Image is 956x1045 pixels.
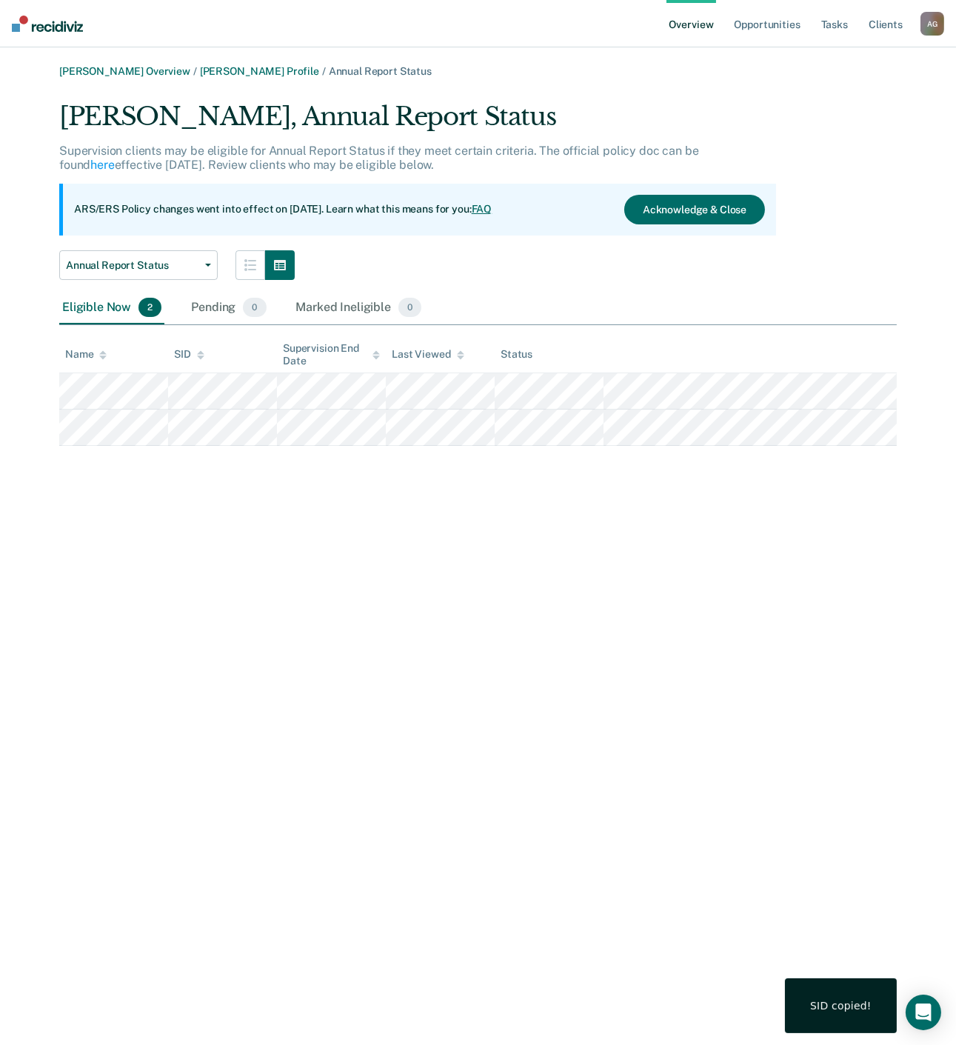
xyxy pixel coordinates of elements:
[66,259,199,272] span: Annual Report Status
[200,65,319,77] a: [PERSON_NAME] Profile
[59,250,218,280] button: Annual Report Status
[906,995,941,1030] div: Open Intercom Messenger
[392,348,464,361] div: Last Viewed
[65,348,107,361] div: Name
[174,348,204,361] div: SID
[188,292,269,324] div: Pending0
[329,65,432,77] span: Annual Report Status
[920,12,944,36] button: AG
[810,999,872,1012] div: SID copied!
[190,65,200,77] span: /
[920,12,944,36] div: A G
[59,144,698,172] p: Supervision clients may be eligible for Annual Report Status if they meet certain criteria. The o...
[90,158,114,172] a: here
[243,298,266,317] span: 0
[138,298,161,317] span: 2
[74,202,492,217] p: ARS/ERS Policy changes went into effect on [DATE]. Learn what this means for you:
[283,342,380,367] div: Supervision End Date
[501,348,532,361] div: Status
[398,298,421,317] span: 0
[293,292,425,324] div: Marked Ineligible0
[59,65,190,77] a: [PERSON_NAME] Overview
[59,101,776,144] div: [PERSON_NAME], Annual Report Status
[319,65,329,77] span: /
[59,292,164,324] div: Eligible Now2
[624,195,765,224] button: Acknowledge & Close
[12,16,83,32] img: Recidiviz
[472,203,492,215] a: FAQ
